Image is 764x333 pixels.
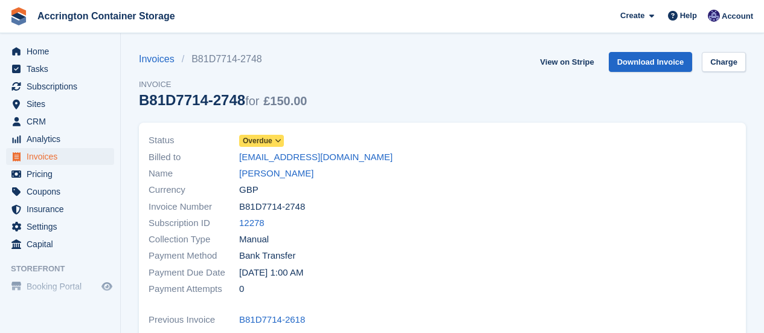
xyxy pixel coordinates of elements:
span: Sites [27,95,99,112]
span: Help [680,10,697,22]
span: Payment Method [149,249,239,263]
span: Create [620,10,644,22]
div: B81D7714-2748 [139,92,307,108]
a: menu [6,148,114,165]
a: menu [6,43,114,60]
a: View on Stripe [535,52,599,72]
a: Overdue [239,134,284,147]
a: Accrington Container Storage [33,6,180,26]
span: Storefront [11,263,120,275]
a: menu [6,131,114,147]
span: 0 [239,282,244,296]
span: Settings [27,218,99,235]
span: Payment Due Date [149,266,239,280]
time: 2025-08-08 00:00:00 UTC [239,266,303,280]
a: Invoices [139,52,182,66]
span: Overdue [243,135,272,146]
span: Collection Type [149,233,239,247]
a: Preview store [100,279,114,294]
span: Name [149,167,239,181]
span: Invoice Number [149,200,239,214]
span: Payment Attempts [149,282,239,296]
a: menu [6,201,114,218]
a: menu [6,60,114,77]
a: 12278 [239,216,265,230]
span: Bank Transfer [239,249,295,263]
span: Billed to [149,150,239,164]
a: menu [6,218,114,235]
span: Subscriptions [27,78,99,95]
span: Subscription ID [149,216,239,230]
span: Previous Invoice [149,313,239,327]
span: Capital [27,236,99,253]
span: Pricing [27,166,99,183]
span: Account [722,10,753,22]
span: £150.00 [263,94,307,108]
a: B81D7714-2618 [239,313,305,327]
a: menu [6,183,114,200]
span: Home [27,43,99,60]
span: Status [149,134,239,147]
a: Download Invoice [609,52,693,72]
span: Currency [149,183,239,197]
a: menu [6,166,114,183]
nav: breadcrumbs [139,52,307,66]
span: CRM [27,113,99,130]
span: B81D7714-2748 [239,200,305,214]
span: Coupons [27,183,99,200]
span: Tasks [27,60,99,77]
span: Insurance [27,201,99,218]
img: Jacob Connolly [708,10,720,22]
a: [PERSON_NAME] [239,167,313,181]
span: GBP [239,183,258,197]
a: menu [6,113,114,130]
a: Charge [702,52,746,72]
img: stora-icon-8386f47178a22dfd0bd8f6a31ec36ba5ce8667c1dd55bd0f319d3a0aa187defe.svg [10,7,28,25]
a: menu [6,78,114,95]
span: Manual [239,233,269,247]
a: menu [6,236,114,253]
span: Booking Portal [27,278,99,295]
span: for [245,94,259,108]
a: menu [6,278,114,295]
span: Analytics [27,131,99,147]
span: Invoices [27,148,99,165]
span: Invoice [139,79,307,91]
a: menu [6,95,114,112]
a: [EMAIL_ADDRESS][DOMAIN_NAME] [239,150,393,164]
